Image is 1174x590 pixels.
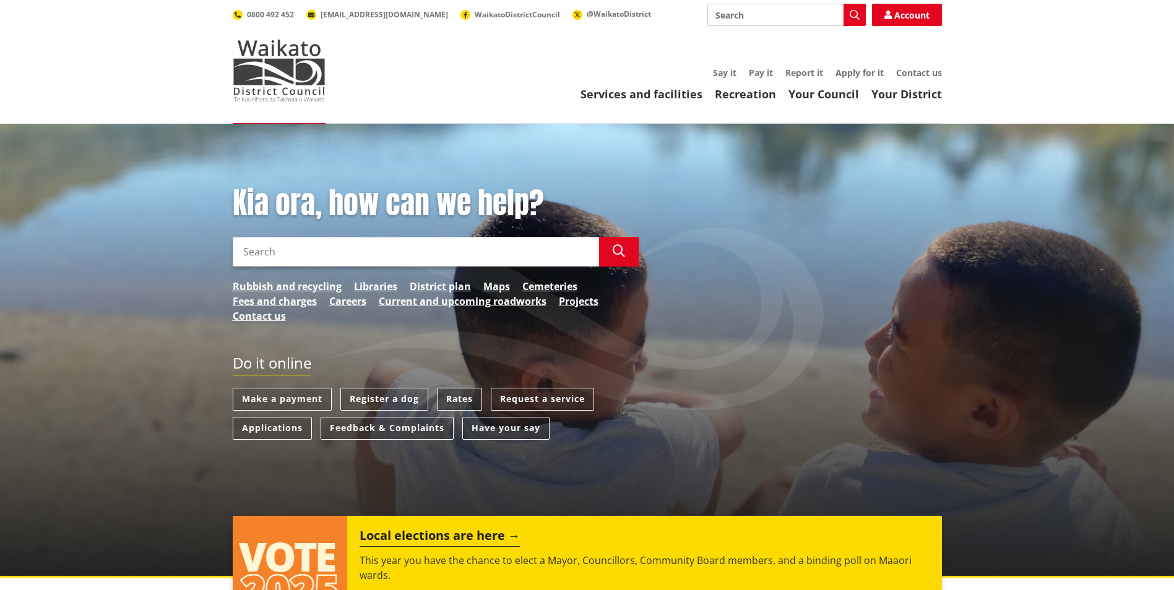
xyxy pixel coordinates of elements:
[233,309,286,323] a: Contact us
[379,294,546,309] a: Current and upcoming roadworks
[247,9,294,20] span: 0800 492 452
[559,294,598,309] a: Projects
[233,294,317,309] a: Fees and charges
[321,9,448,20] span: [EMAIL_ADDRESS][DOMAIN_NAME]
[835,67,884,79] a: Apply for it
[233,9,294,20] a: 0800 492 452
[785,67,823,79] a: Report it
[475,9,560,20] span: WaikatoDistrictCouncil
[713,67,736,79] a: Say it
[437,388,482,411] a: Rates
[233,354,311,376] h2: Do it online
[587,9,651,19] span: @WaikatoDistrict
[321,417,454,440] a: Feedback & Complaints
[872,4,942,26] a: Account
[483,279,510,294] a: Maps
[410,279,471,294] a: District plan
[354,279,397,294] a: Libraries
[749,67,773,79] a: Pay it
[306,9,448,20] a: [EMAIL_ADDRESS][DOMAIN_NAME]
[871,87,942,101] a: Your District
[491,388,594,411] a: Request a service
[707,4,866,26] input: Search input
[233,237,599,267] input: Search input
[462,417,550,440] a: Have your say
[233,279,342,294] a: Rubbish and recycling
[360,528,520,547] h2: Local elections are here
[581,87,702,101] a: Services and facilities
[460,9,560,20] a: WaikatoDistrictCouncil
[572,9,651,19] a: @WaikatoDistrict
[329,294,366,309] a: Careers
[233,388,332,411] a: Make a payment
[1117,538,1162,583] iframe: Messenger Launcher
[340,388,428,411] a: Register a dog
[896,67,942,79] a: Contact us
[233,417,312,440] a: Applications
[360,553,929,583] p: This year you have the chance to elect a Mayor, Councillors, Community Board members, and a bindi...
[788,87,859,101] a: Your Council
[715,87,776,101] a: Recreation
[233,186,639,221] h1: Kia ora, how can we help?
[233,40,326,101] img: Waikato District Council - Te Kaunihera aa Takiwaa o Waikato
[522,279,577,294] a: Cemeteries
